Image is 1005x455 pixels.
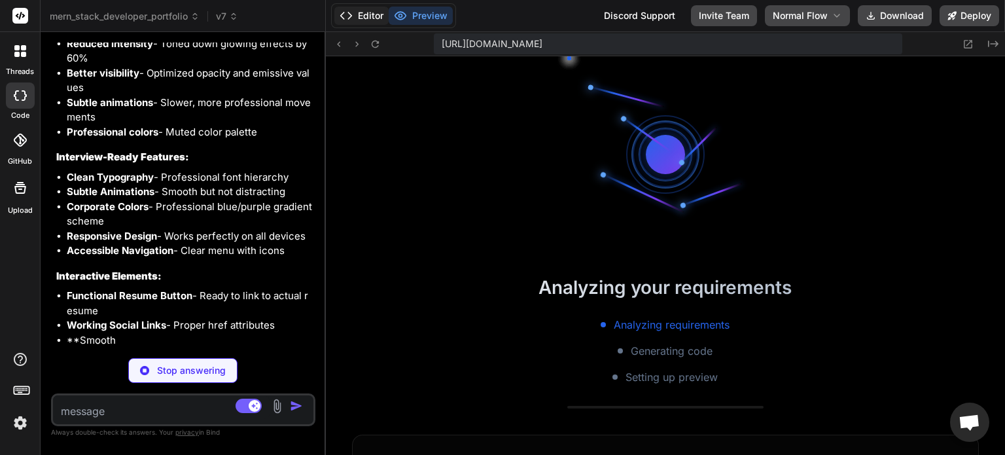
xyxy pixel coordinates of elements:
[596,5,683,26] div: Discord Support
[67,229,313,244] li: - Works perfectly on all devices
[290,399,303,412] img: icon
[67,66,313,96] li: - Optimized opacity and emissive values
[67,200,313,229] li: - Professional blue/purple gradient scheme
[67,125,313,140] li: - Muted color palette
[157,364,226,377] p: Stop answering
[67,67,139,79] strong: Better visibility
[67,37,313,66] li: - Toned down glowing effects by 60%
[67,96,153,109] strong: Subtle animations
[8,205,33,216] label: Upload
[67,96,313,125] li: - Slower, more professional movements
[67,244,173,257] strong: Accessible Navigation
[614,317,730,333] span: Analyzing requirements
[67,200,149,213] strong: Corporate Colors
[326,274,1005,301] h2: Analyzing your requirements
[67,170,313,185] li: - Professional font hierarchy
[67,318,313,333] li: - Proper href attributes
[691,5,757,26] button: Invite Team
[67,319,166,331] strong: Working Social Links
[9,412,31,434] img: settings
[626,369,718,385] span: Setting up preview
[51,426,315,439] p: Always double-check its answers. Your in Bind
[67,126,158,138] strong: Professional colors
[67,230,157,242] strong: Responsive Design
[334,7,389,25] button: Editor
[67,185,154,198] strong: Subtle Animations
[216,10,238,23] span: v7
[67,289,192,302] strong: Functional Resume Button
[67,185,313,200] li: - Smooth but not distracting
[50,10,200,23] span: mern_stack_developer_portfolio
[67,244,313,259] li: - Clear menu with icons
[765,5,850,26] button: Normal Flow
[67,289,313,318] li: - Ready to link to actual resume
[442,37,542,50] span: [URL][DOMAIN_NAME]
[56,270,162,282] strong: Interactive Elements:
[950,403,989,442] div: Open chat
[6,66,34,77] label: threads
[175,428,199,436] span: privacy
[270,399,285,414] img: attachment
[56,151,189,163] strong: Interview-Ready Features:
[11,110,29,121] label: code
[67,37,153,50] strong: Reduced intensity
[773,9,828,22] span: Normal Flow
[940,5,999,26] button: Deploy
[858,5,932,26] button: Download
[67,171,154,183] strong: Clean Typography
[631,343,713,359] span: Generating code
[8,156,32,167] label: GitHub
[389,7,453,25] button: Preview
